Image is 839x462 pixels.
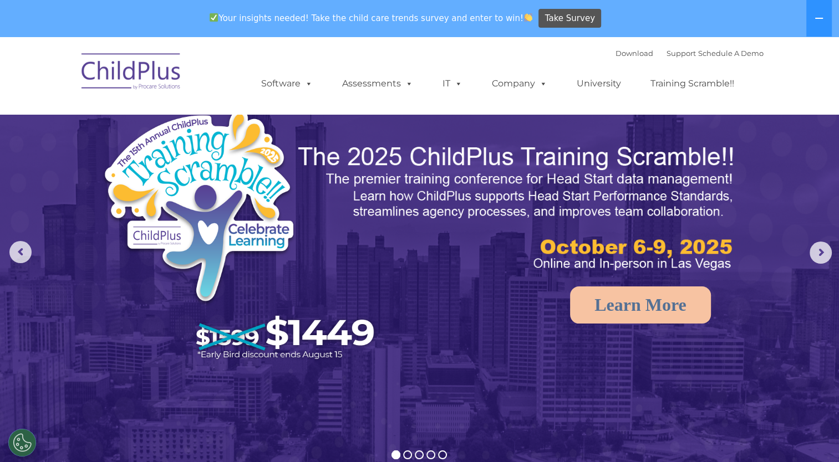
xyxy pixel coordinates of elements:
a: Training Scramble!! [639,73,745,95]
a: Learn More [570,286,711,324]
a: Assessments [331,73,424,95]
font: | [616,49,764,58]
a: IT [431,73,474,95]
button: Cookies Settings [8,429,36,456]
a: Schedule A Demo [698,49,764,58]
img: ChildPlus by Procare Solutions [76,45,187,101]
a: Support [667,49,696,58]
img: 👏 [524,13,532,22]
span: Phone number [154,119,201,127]
a: Software [250,73,324,95]
a: University [566,73,632,95]
a: Take Survey [538,9,601,28]
img: ✅ [210,13,218,22]
span: Take Survey [545,9,595,28]
span: Last name [154,73,188,81]
a: Download [616,49,653,58]
span: Your insights needed! Take the child care trends survey and enter to win! [205,7,537,29]
a: Company [481,73,558,95]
